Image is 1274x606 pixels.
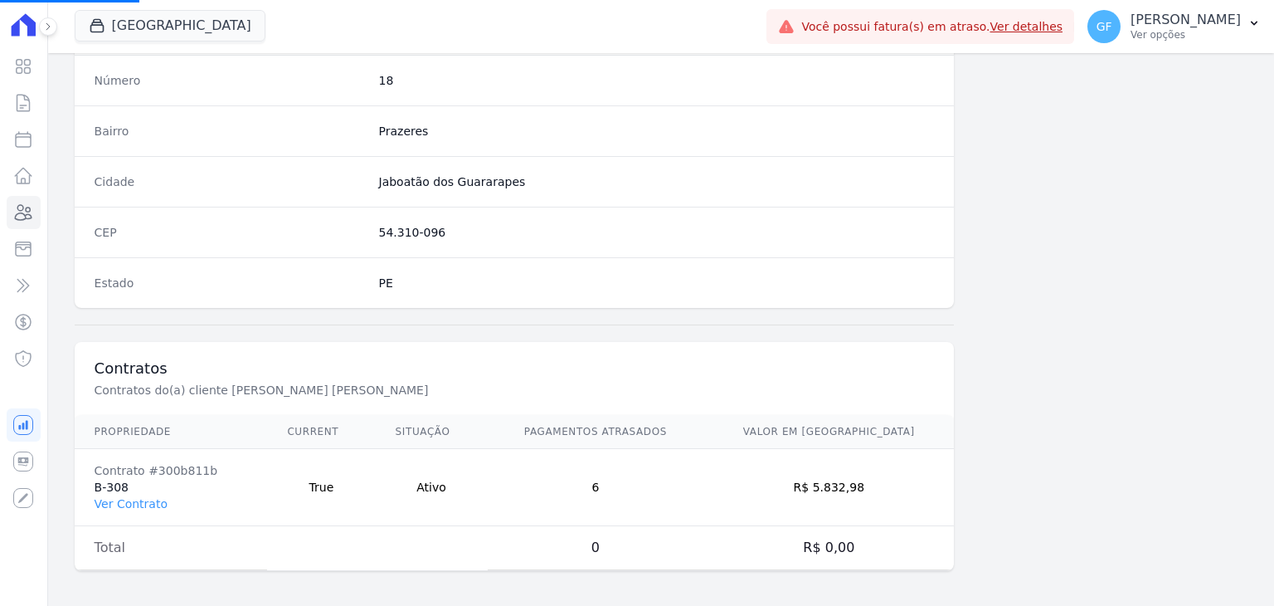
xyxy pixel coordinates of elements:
[379,224,935,241] dd: 54.310-096
[75,10,265,42] button: [GEOGRAPHIC_DATA]
[990,20,1063,33] a: Ver detalhes
[95,359,935,379] h3: Contratos
[267,449,375,526] td: True
[1097,21,1112,32] span: GF
[75,415,268,449] th: Propriedade
[95,72,366,89] dt: Número
[379,72,935,89] dd: 18
[703,415,954,449] th: Valor em [GEOGRAPHIC_DATA]
[1074,3,1274,50] button: GF [PERSON_NAME] Ver opções
[95,462,248,479] div: Contrato #300b811b
[376,415,488,449] th: Situação
[703,449,954,526] td: R$ 5.832,98
[379,123,935,139] dd: Prazeres
[75,449,268,526] td: B-308
[95,123,366,139] dt: Bairro
[95,275,366,291] dt: Estado
[95,382,652,398] p: Contratos do(a) cliente [PERSON_NAME] [PERSON_NAME]
[1131,12,1241,28] p: [PERSON_NAME]
[488,449,704,526] td: 6
[703,526,954,570] td: R$ 0,00
[95,224,366,241] dt: CEP
[801,18,1062,36] span: Você possui fatura(s) em atraso.
[95,497,168,511] a: Ver Contrato
[379,173,935,190] dd: Jaboatão dos Guararapes
[488,526,704,570] td: 0
[376,449,488,526] td: Ativo
[1131,28,1241,42] p: Ver opções
[95,173,366,190] dt: Cidade
[75,526,268,570] td: Total
[267,415,375,449] th: Current
[488,415,704,449] th: Pagamentos Atrasados
[379,275,935,291] dd: PE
